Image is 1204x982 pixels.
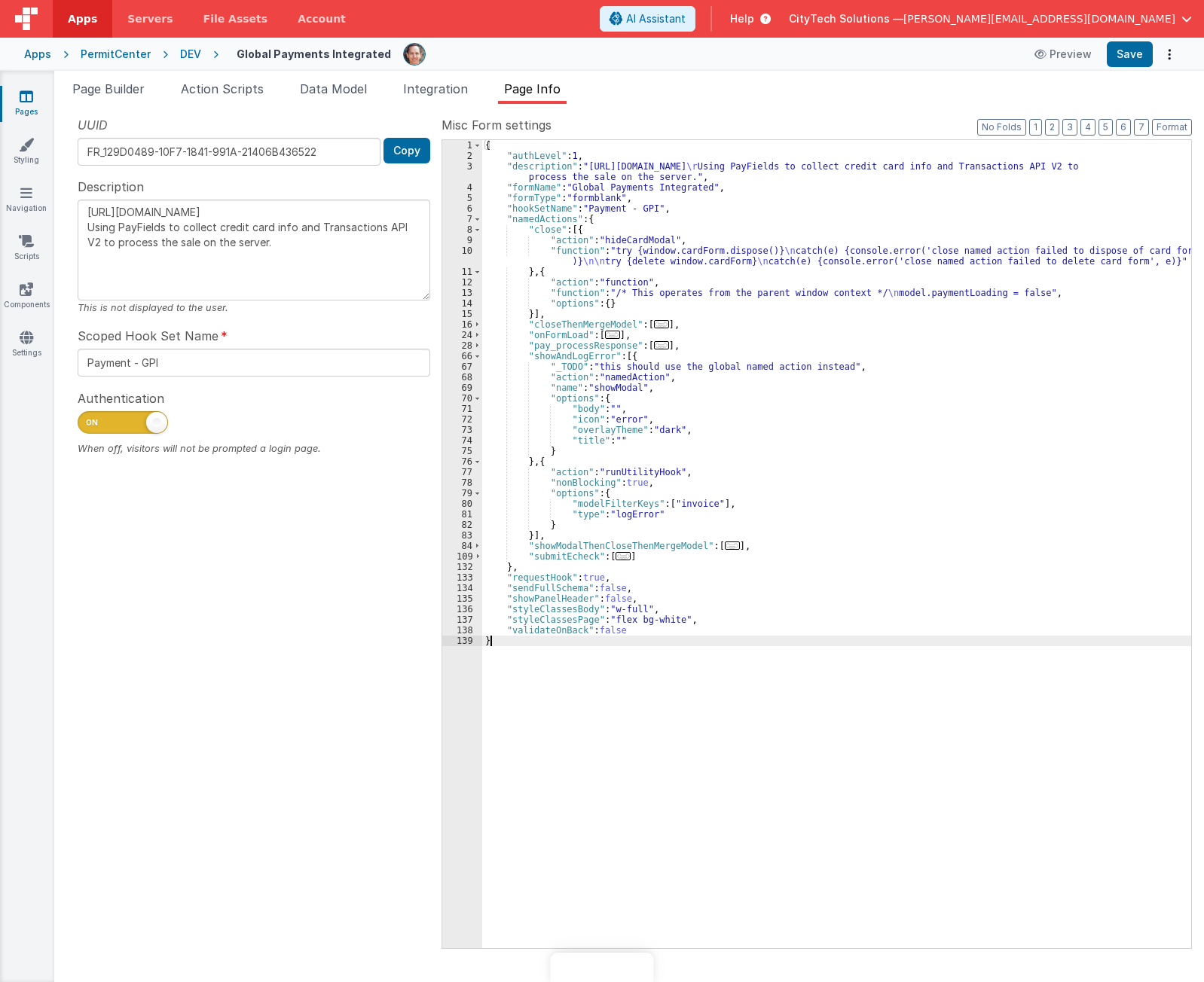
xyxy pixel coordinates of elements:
div: 84 [442,541,482,551]
button: 6 [1116,119,1131,136]
div: 8 [442,224,482,235]
button: 5 [1099,119,1113,136]
button: 7 [1134,119,1149,136]
div: 138 [442,625,482,636]
div: 70 [442,393,482,404]
div: 134 [442,583,482,593]
button: Format [1152,119,1192,136]
button: 4 [1080,119,1096,136]
div: 79 [442,488,482,499]
div: 1 [442,140,482,151]
div: 7 [442,214,482,224]
div: 69 [442,383,482,393]
div: 78 [442,477,482,488]
span: [PERSON_NAME][EMAIL_ADDRESS][DOMAIN_NAME] [903,11,1175,26]
div: 2 [442,151,482,161]
button: Options [1159,44,1180,65]
button: Preview [1025,42,1101,66]
span: AI Assistant [626,11,686,26]
div: 136 [442,604,482,615]
div: 137 [442,615,482,625]
div: 82 [442,520,482,530]
div: 11 [442,267,482,277]
span: ... [725,541,740,550]
div: 3 [442,161,482,182]
div: 67 [442,361,482,372]
button: CityTech Solutions — [PERSON_NAME][EMAIL_ADDRESS][DOMAIN_NAME] [789,11,1192,26]
div: 6 [442,203,482,214]
span: Help [730,11,754,26]
img: e92780d1901cbe7d843708aaaf5fdb33 [404,44,425,65]
span: UUID [78,116,108,134]
div: 12 [442,277,482,288]
div: 4 [442,182,482,193]
button: Copy [384,138,430,163]
div: 5 [442,193,482,203]
button: 1 [1029,119,1042,136]
span: Apps [68,11,97,26]
div: 73 [442,425,482,435]
div: 15 [442,309,482,319]
div: 9 [442,235,482,245]
div: This is not displayed to the user. [78,300,430,315]
span: Authentication [78,389,164,407]
div: When off, visitors will not be prompted a login page. [78,441,430,456]
h4: Global Payments Integrated [237,48,391,59]
div: 132 [442,562,482,572]
div: 24 [442,330,482,340]
div: 76 [442,456,482,467]
div: DEV [180,47,201,62]
div: 71 [442,404,482,414]
span: Action Scripts [181,81,264,96]
button: AI Assistant [600,6,695,32]
div: 75 [442,446,482,456]
div: 109 [442,551,482,562]
span: ... [616,552,631,560]
span: Description [78,178,144,196]
div: 83 [442,530,482,541]
div: 14 [442,298,482,309]
div: 135 [442,593,482,604]
button: 2 [1045,119,1059,136]
span: Page Info [504,81,561,96]
button: Save [1107,41,1153,67]
div: 81 [442,509,482,520]
button: 3 [1062,119,1077,136]
div: Apps [24,47,51,62]
div: 66 [442,351,482,361]
div: 133 [442,572,482,583]
div: 74 [442,435,482,446]
span: Integration [403,81,468,96]
div: 72 [442,414,482,425]
span: Servers [127,11,173,26]
span: Page Builder [72,81,145,96]
div: 80 [442,499,482,509]
span: ... [654,341,669,349]
div: 28 [442,340,482,351]
div: 16 [442,319,482,330]
span: ... [654,320,669,328]
span: Data Model [300,81,367,96]
span: Misc Form settings [442,116,552,134]
button: No Folds [977,119,1026,136]
div: 77 [442,467,482,477]
div: 13 [442,288,482,298]
div: PermitCenter [81,47,151,62]
div: 10 [442,245,482,267]
span: File Assets [203,11,268,26]
span: CityTech Solutions — [789,11,903,26]
span: Scoped Hook Set Name [78,327,218,345]
span: ... [605,331,620,339]
div: 68 [442,372,482,383]
div: 139 [442,636,482,646]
